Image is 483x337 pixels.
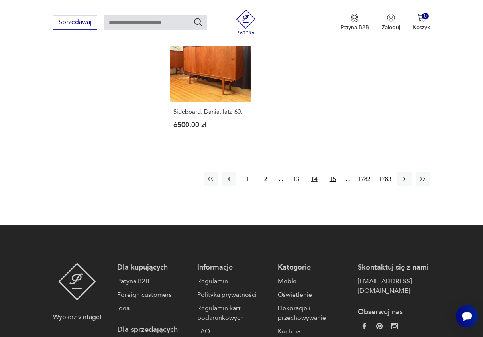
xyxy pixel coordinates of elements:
[240,172,255,186] button: 1
[117,290,189,300] a: Foreign customers
[358,307,430,317] p: Obserwuj nas
[278,290,350,300] a: Oświetlenie
[197,303,269,323] a: Regulamin kart podarunkowych
[170,21,251,144] a: Sideboard, Dania, lata 60.Sideboard, Dania, lata 60.6500,00 zł
[376,323,383,329] img: 37d27d81a828e637adc9f9cb2e3d3a8a.webp
[413,24,430,31] p: Koszyk
[326,172,340,186] button: 15
[53,15,97,30] button: Sprzedawaj
[340,14,369,31] a: Ikona medaluPatyna B2B
[53,20,97,26] a: Sprzedawaj
[358,276,430,296] a: [EMAIL_ADDRESS][DOMAIN_NAME]
[278,263,350,272] p: Kategorie
[197,327,269,336] a: FAQ
[197,263,269,272] p: Informacje
[58,263,96,300] img: Patyna - sklep z meblami i dekoracjami vintage
[382,24,400,31] p: Zaloguj
[53,312,101,322] p: Wybierz vintage!
[307,172,322,186] button: 14
[387,14,395,22] img: Ikonka użytkownika
[340,24,369,31] p: Patyna B2B
[173,108,247,115] h3: Sideboard, Dania, lata 60.
[117,303,189,313] a: Idea
[197,290,269,300] a: Polityka prywatności
[382,14,400,31] button: Zaloguj
[351,14,359,22] img: Ikona medalu
[117,276,189,286] a: Patyna B2B
[391,323,398,329] img: c2fd9cf7f39615d9d6839a72ae8e59e5.webp
[358,263,430,272] p: Skontaktuj się z nami
[197,276,269,286] a: Regulamin
[413,14,430,31] button: 0Koszyk
[289,172,303,186] button: 13
[259,172,273,186] button: 2
[422,13,429,20] div: 0
[456,305,478,327] iframe: Smartsupp widget button
[356,172,373,186] button: 1782
[417,14,425,22] img: Ikona koszyka
[173,122,247,128] p: 6500,00 zł
[278,276,350,286] a: Meble
[377,172,393,186] button: 1783
[117,263,189,272] p: Dla kupujących
[234,10,258,34] img: Patyna - sklep z meblami i dekoracjami vintage
[361,323,367,329] img: da9060093f698e4c3cedc1453eec5031.webp
[117,325,189,335] p: Dla sprzedających
[340,14,369,31] button: Patyna B2B
[193,17,203,27] button: Szukaj
[278,327,350,336] a: Kuchnia
[278,303,350,323] a: Dekoracje i przechowywanie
